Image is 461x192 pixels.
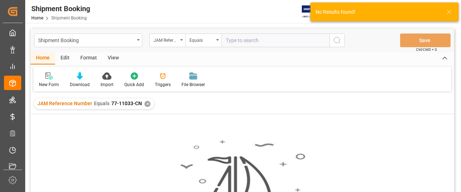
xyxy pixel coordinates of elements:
img: Exertis%20JAM%20-%20Email%20Logo.jpg_1722504956.jpg [302,5,327,18]
div: Shipment Booking [31,3,90,14]
button: open menu [34,34,142,47]
div: Home [31,52,55,64]
input: Type to search [221,34,330,47]
div: View [102,52,124,64]
div: Download [70,81,90,88]
div: New Form [39,81,59,88]
a: Home [31,15,43,21]
button: search button [330,34,345,47]
div: Shipment Booking [38,35,134,44]
button: open menu [149,34,185,47]
span: JAM Reference Number [37,101,92,106]
span: 77-11033-CN [111,101,142,106]
div: Format [75,52,102,64]
span: Ctrl/CMD + S [416,47,437,52]
div: Triggers [155,81,171,88]
div: Quick Add [124,81,144,88]
div: Edit [55,52,75,64]
span: Equals [94,101,109,106]
div: File Browser [182,81,205,88]
button: open menu [185,34,221,47]
button: Save [400,34,451,47]
div: Import [100,81,113,88]
div: No Results found! [315,8,439,16]
div: JAM Reference Number [153,35,178,44]
div: Equals [189,35,214,44]
div: ✕ [144,101,151,107]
